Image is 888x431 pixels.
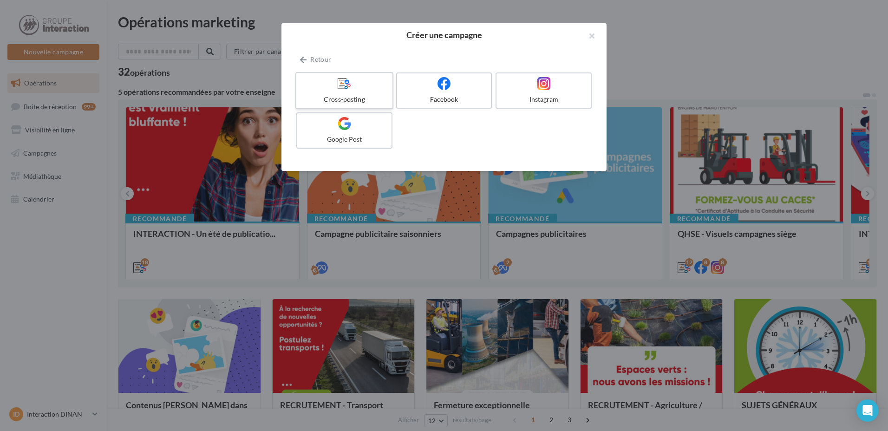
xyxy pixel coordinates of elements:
h2: Créer une campagne [296,31,592,39]
div: Open Intercom Messenger [856,399,879,422]
button: Retour [296,54,335,65]
div: Facebook [401,95,488,104]
div: Instagram [500,95,587,104]
div: Cross-posting [300,95,388,104]
div: Google Post [301,135,388,144]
